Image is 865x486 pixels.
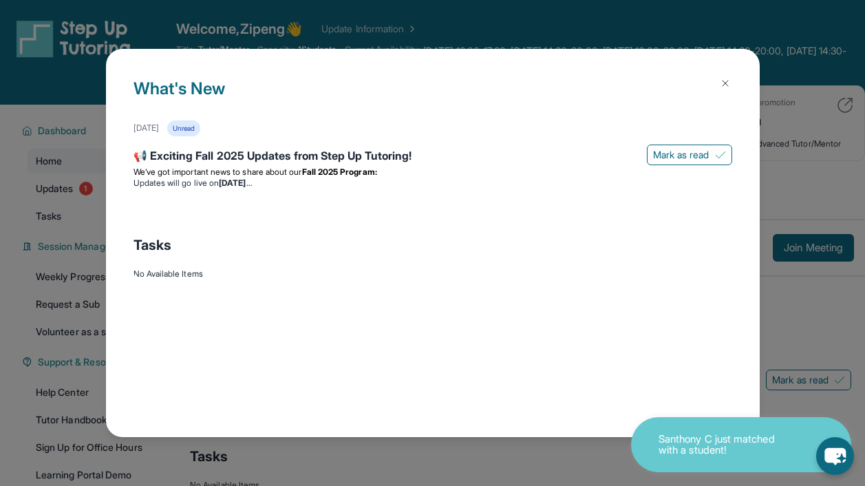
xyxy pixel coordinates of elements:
[219,178,251,188] strong: [DATE]
[653,148,709,162] span: Mark as read
[720,78,731,89] img: Close Icon
[715,149,726,160] img: Mark as read
[816,437,854,475] button: chat-button
[134,147,732,167] div: 📢 Exciting Fall 2025 Updates from Step Up Tutoring!
[134,268,732,279] div: No Available Items
[647,145,732,165] button: Mark as read
[134,235,171,255] span: Tasks
[302,167,377,177] strong: Fall 2025 Program:
[134,167,302,177] span: We’ve got important news to share about our
[134,178,732,189] li: Updates will go live on
[134,76,732,120] h1: What's New
[167,120,200,136] div: Unread
[134,123,159,134] div: [DATE]
[659,434,796,456] p: Santhony C just matched with a student!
